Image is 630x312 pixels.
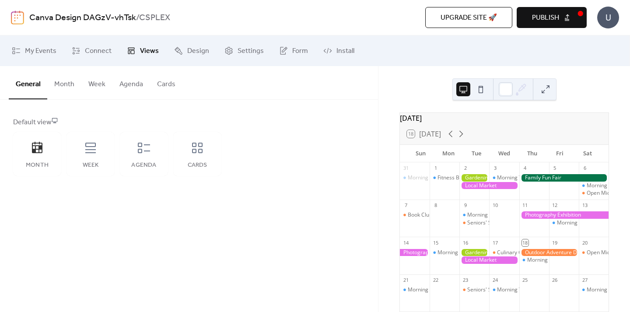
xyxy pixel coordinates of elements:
[549,219,579,227] div: Morning Yoga Bliss
[437,249,484,256] div: Morning Yoga Bliss
[462,239,469,246] div: 16
[522,277,528,284] div: 25
[557,219,604,227] div: Morning Yoga Bliss
[129,162,159,169] div: Agenda
[587,249,624,256] div: Open Mic Night
[120,39,165,63] a: Views
[492,239,498,246] div: 17
[22,162,52,169] div: Month
[9,66,47,99] button: General
[579,286,609,294] div: Morning Yoga Bliss
[29,10,136,26] a: Canva Design DAGzV-vhTsk
[437,174,481,182] div: Fitness Bootcamp
[430,249,459,256] div: Morning Yoga Bliss
[400,211,430,219] div: Book Club Gathering
[579,249,609,256] div: Open Mic Night
[581,165,588,172] div: 6
[462,277,469,284] div: 23
[552,239,558,246] div: 19
[408,174,455,182] div: Morning Yoga Bliss
[432,277,439,284] div: 22
[522,239,528,246] div: 18
[400,174,430,182] div: Morning Yoga Bliss
[459,182,519,189] div: Local Market
[459,256,519,264] div: Local Market
[402,239,409,246] div: 14
[273,39,315,63] a: Form
[85,46,112,56] span: Connect
[552,165,558,172] div: 5
[140,46,159,56] span: Views
[518,145,546,162] div: Thu
[136,10,139,26] b: /
[150,66,182,98] button: Cards
[11,11,24,25] img: logo
[579,182,609,189] div: Morning Yoga Bliss
[467,286,513,294] div: Seniors' Social Tea
[517,7,587,28] button: Publish
[492,277,498,284] div: 24
[587,189,624,197] div: Open Mic Night
[581,202,588,209] div: 13
[459,174,489,182] div: Gardening Workshop
[336,46,354,56] span: Install
[489,174,519,182] div: Morning Yoga Bliss
[497,174,544,182] div: Morning Yoga Bliss
[400,249,430,256] div: Photography Exhibition
[581,239,588,246] div: 20
[597,7,619,28] div: U
[522,165,528,172] div: 4
[65,39,118,63] a: Connect
[81,66,112,98] button: Week
[527,256,574,264] div: Morning Yoga Bliss
[522,202,528,209] div: 11
[139,10,170,26] b: CSPLEX
[519,256,549,264] div: Morning Yoga Bliss
[402,165,409,172] div: 31
[408,286,455,294] div: Morning Yoga Bliss
[402,277,409,284] div: 21
[408,211,458,219] div: Book Club Gathering
[519,211,609,219] div: Photography Exhibition
[292,46,308,56] span: Form
[532,13,559,23] span: Publish
[432,239,439,246] div: 15
[574,145,602,162] div: Sat
[432,165,439,172] div: 1
[187,46,209,56] span: Design
[425,7,512,28] button: Upgrade site 🚀
[497,249,553,256] div: Culinary Cooking Class
[47,66,81,98] button: Month
[489,249,519,256] div: Culinary Cooking Class
[407,145,435,162] div: Sun
[435,145,463,162] div: Mon
[581,277,588,284] div: 27
[490,145,518,162] div: Wed
[492,202,498,209] div: 10
[459,249,489,256] div: Gardening Workshop
[579,189,609,197] div: Open Mic Night
[441,13,497,23] span: Upgrade site 🚀
[25,46,56,56] span: My Events
[317,39,361,63] a: Install
[400,286,430,294] div: Morning Yoga Bliss
[519,174,609,182] div: Family Fun Fair
[402,202,409,209] div: 7
[467,219,513,227] div: Seniors' Social Tea
[75,162,106,169] div: Week
[462,145,490,162] div: Tue
[430,174,459,182] div: Fitness Bootcamp
[546,145,574,162] div: Fri
[497,286,544,294] div: Morning Yoga Bliss
[552,277,558,284] div: 26
[489,286,519,294] div: Morning Yoga Bliss
[519,249,579,256] div: Outdoor Adventure Day
[432,202,439,209] div: 8
[459,219,489,227] div: Seniors' Social Tea
[459,286,489,294] div: Seniors' Social Tea
[13,117,363,128] div: Default view
[462,202,469,209] div: 9
[467,211,514,219] div: Morning Yoga Bliss
[462,165,469,172] div: 2
[112,66,150,98] button: Agenda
